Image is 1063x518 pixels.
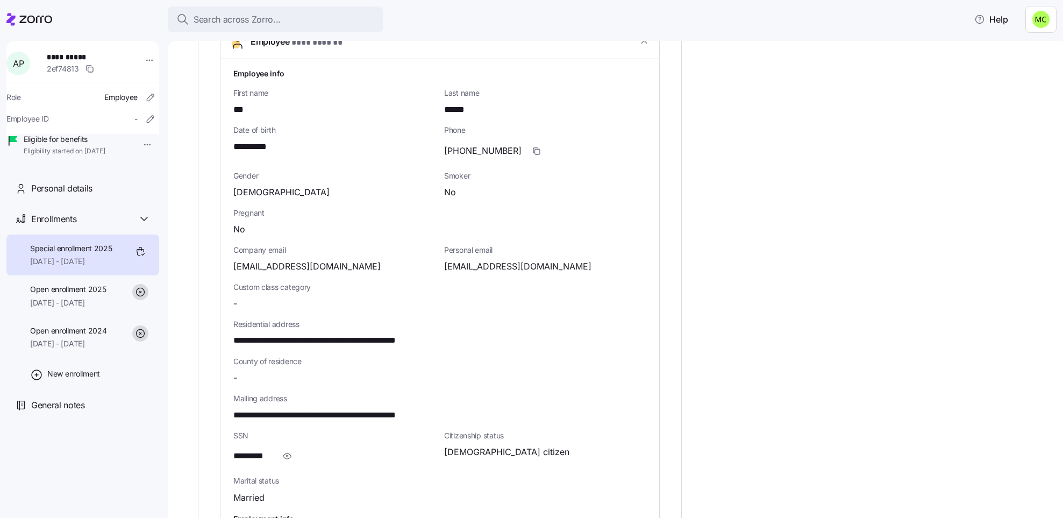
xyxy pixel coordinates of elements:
span: Employee ID [6,113,49,124]
span: Eligible for benefits [24,134,105,145]
span: Gender [233,171,436,181]
button: Search across Zorro... [168,6,383,32]
span: Eligibility started on [DATE] [24,147,105,156]
span: Personal details [31,182,92,195]
span: - [134,113,138,124]
span: [DEMOGRAPHIC_DATA] [233,186,330,199]
span: Residential address [233,319,646,330]
span: [EMAIL_ADDRESS][DOMAIN_NAME] [233,260,381,273]
span: [PHONE_NUMBER] [444,144,522,158]
span: [DEMOGRAPHIC_DATA] citizen [444,445,569,459]
span: Phone [444,125,646,136]
span: Special enrollment 2025 [30,243,112,254]
span: County of residence [233,356,646,367]
span: Help [974,13,1008,26]
span: No [233,223,245,236]
h1: Employee info [233,68,646,79]
span: Employee [104,92,138,103]
span: - [233,297,237,310]
span: SSN [233,430,436,441]
span: Mailing address [233,393,646,404]
span: [EMAIL_ADDRESS][DOMAIN_NAME] [444,260,591,273]
span: [DATE] - [DATE] [30,297,106,308]
span: Enrollments [31,212,76,226]
span: A P [13,59,24,68]
span: - [233,371,237,385]
span: [DATE] - [DATE] [30,256,112,267]
span: Open enrollment 2025 [30,284,106,295]
span: Marital status [233,476,436,486]
span: General notes [31,399,85,412]
span: Search across Zorro... [194,13,281,26]
span: First name [233,88,436,98]
span: Citizenship status [444,430,646,441]
span: Custom class category [233,282,436,293]
span: Employee [251,35,345,49]
span: [DATE] - [DATE] [30,338,106,349]
span: Smoker [444,171,646,181]
span: 2ef74813 [47,63,79,74]
span: Pregnant [233,208,646,218]
span: Married [233,491,265,505]
span: Company email [233,245,436,256]
button: Help [966,9,1017,30]
span: New enrollment [47,368,100,379]
span: Open enrollment 2024 [30,325,106,336]
span: Personal email [444,245,646,256]
span: Last name [444,88,646,98]
img: fb6fbd1e9160ef83da3948286d18e3ea [1032,11,1050,28]
span: Date of birth [233,125,436,136]
span: Role [6,92,21,103]
span: No [444,186,456,199]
